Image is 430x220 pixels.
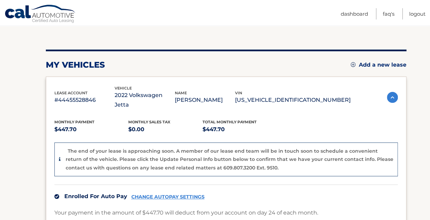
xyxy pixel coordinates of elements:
a: Dashboard [341,8,368,19]
span: Monthly Payment [54,120,94,124]
p: $447.70 [203,125,277,134]
p: 2022 Volkswagen Jetta [115,91,175,110]
p: #44455528846 [54,95,115,105]
span: lease account [54,91,88,95]
a: FAQ's [383,8,394,19]
img: accordion-active.svg [387,92,398,103]
a: CHANGE AUTOPAY SETTINGS [131,194,205,200]
a: Add a new lease [351,61,406,68]
span: name [175,91,187,95]
p: [US_VEHICLE_IDENTIFICATION_NUMBER] [235,95,351,105]
img: check.svg [54,194,59,199]
p: $0.00 [128,125,203,134]
a: Logout [409,8,426,19]
span: Enrolled For Auto Pay [64,193,127,200]
span: vehicle [115,86,132,91]
a: Cal Automotive [4,4,76,24]
p: $447.70 [54,125,129,134]
p: Your payment in the amount of $447.70 will deduct from your account on day 24 of each month. [54,208,318,218]
h2: my vehicles [46,60,105,70]
span: Monthly sales Tax [128,120,170,124]
img: add.svg [351,62,355,67]
p: [PERSON_NAME] [175,95,235,105]
p: The end of your lease is approaching soon. A member of our lease end team will be in touch soon t... [66,148,393,171]
span: vin [235,91,242,95]
span: Total Monthly Payment [203,120,257,124]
